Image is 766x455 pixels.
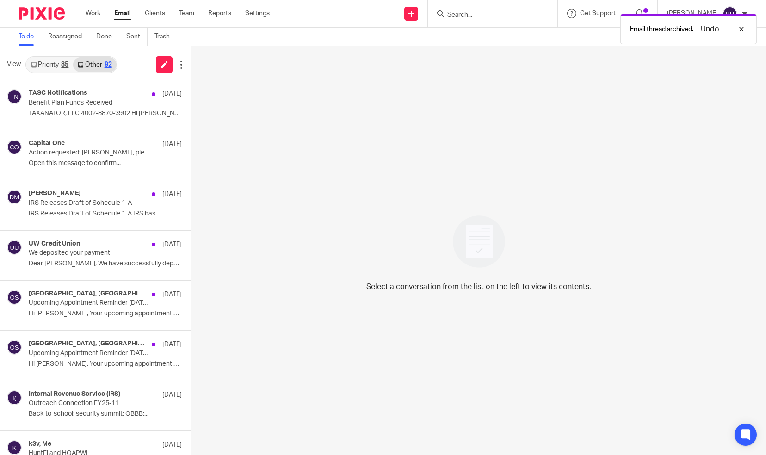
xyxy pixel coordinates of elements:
[7,190,22,204] img: svg%3E
[26,57,73,72] a: Priority85
[29,390,120,398] h4: Internal Revenue Service (IRS)
[7,340,22,355] img: svg%3E
[7,60,21,69] span: View
[162,140,182,149] p: [DATE]
[29,89,87,97] h4: TASC Notifications
[29,310,182,318] p: Hi [PERSON_NAME], Your upcoming appointment with...
[29,440,51,448] h4: k3v, Me
[29,350,151,357] p: Upcoming Appointment Reminder [DATE] 9:30am
[29,199,151,207] p: IRS Releases Draft of Schedule 1-A
[29,360,182,368] p: Hi [PERSON_NAME], Your upcoming appointment with...
[29,290,147,298] h4: [GEOGRAPHIC_DATA], [GEOGRAPHIC_DATA]
[245,9,270,18] a: Settings
[145,9,165,18] a: Clients
[96,28,119,46] a: Done
[61,61,68,68] div: 85
[7,89,22,104] img: svg%3E
[29,140,65,148] h4: Capital One
[162,190,182,199] p: [DATE]
[7,140,22,154] img: svg%3E
[162,240,182,249] p: [DATE]
[29,160,182,167] p: Open this message to confirm...
[29,149,151,157] p: Action requested: [PERSON_NAME], please confirm your info
[29,249,151,257] p: We deposited your payment
[29,190,81,197] h4: [PERSON_NAME]
[162,290,182,299] p: [DATE]
[7,240,22,255] img: svg%3E
[29,240,80,248] h4: UW Credit Union
[698,24,722,35] button: Undo
[7,290,22,305] img: svg%3E
[19,28,41,46] a: To do
[630,25,693,34] p: Email thread archived.
[162,340,182,349] p: [DATE]
[29,340,147,348] h4: [GEOGRAPHIC_DATA], [GEOGRAPHIC_DATA]
[162,440,182,449] p: [DATE]
[447,209,511,274] img: image
[162,89,182,98] p: [DATE]
[29,99,151,107] p: Benefit Plan Funds Received
[208,9,231,18] a: Reports
[7,390,22,405] img: svg%3E
[29,299,151,307] p: Upcoming Appointment Reminder [DATE] 10:30am
[73,57,116,72] a: Other92
[29,400,151,407] p: Outreach Connection FY25-11
[114,9,131,18] a: Email
[366,281,591,292] p: Select a conversation from the list on the left to view its contents.
[126,28,148,46] a: Sent
[162,390,182,400] p: [DATE]
[29,260,182,268] p: Dear [PERSON_NAME], We have successfully deposited...
[29,410,182,418] p: Back-to-school; security summit; OBBB;...
[723,6,737,21] img: svg%3E
[7,440,22,455] img: svg%3E
[154,28,177,46] a: Trash
[48,28,89,46] a: Reassigned
[29,210,182,218] p: IRS Releases Draft of Schedule 1-A IRS has...
[179,9,194,18] a: Team
[19,7,65,20] img: Pixie
[105,61,112,68] div: 92
[86,9,100,18] a: Work
[29,110,182,117] p: TAXANATOR, LLC 4002-8870-3902 Hi [PERSON_NAME], ...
